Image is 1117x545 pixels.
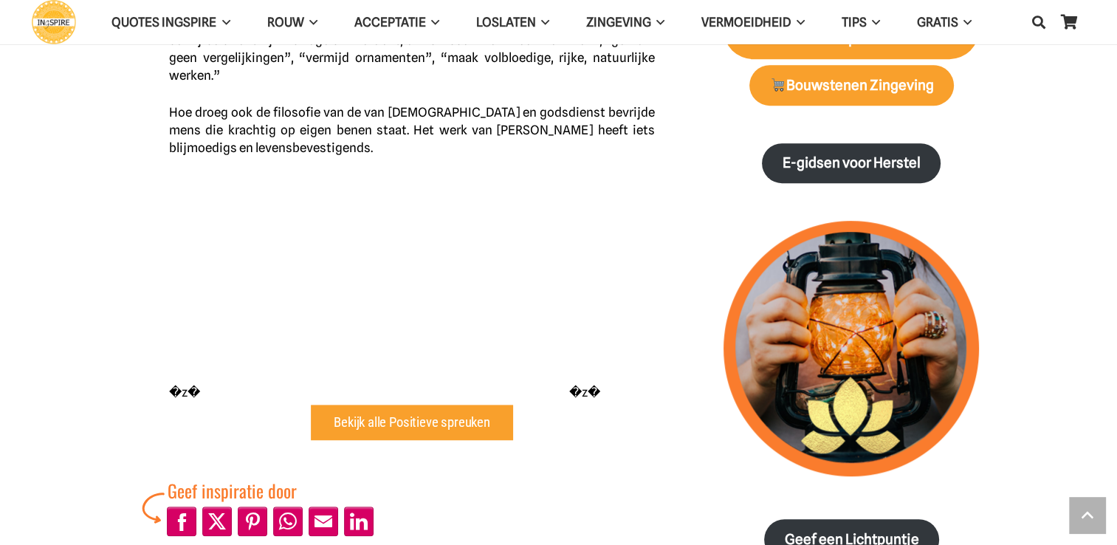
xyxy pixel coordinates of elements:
a: QUOTES INGSPIREQUOTES INGSPIRE Menu [93,4,248,41]
a: ROUWROUW Menu [248,4,335,41]
span: GRATIS [917,15,958,30]
a: VERMOEIDHEIDVERMOEIDHEID Menu [683,4,822,41]
p: Hoe droeg ook de filosofie van de van [DEMOGRAPHIC_DATA] en godsdienst bevrijde mens die krachtig... [169,103,655,157]
span: ROUW Menu [303,4,317,41]
a: TIPSTIPS Menu [822,4,898,41]
strong: E-gidsen voor Herstel [783,154,921,171]
span: GRATIS Menu [958,4,972,41]
img: lichtpuntjes voor in donkere tijden [724,221,979,476]
a: GRATISGRATIS Menu [898,4,990,41]
span: Acceptatie [354,15,426,30]
li: Facebook [164,504,199,539]
strong: [PERSON_NAME] met Acceptatie [776,12,927,47]
a: 🛒Bouwstenen Zingeving [749,65,954,106]
a: Mail to Email This [309,507,338,536]
div: Geef inspiratie door [168,477,377,504]
li: Email This [306,504,341,539]
a: AcceptatieAcceptatie Menu [336,4,458,41]
strong: Bouwstenen Zingeving [770,77,934,94]
a: Share to LinkedIn [344,507,374,536]
li: X (Twitter) [199,504,235,539]
a: Bekijk alle Positieve spreuken [311,405,514,440]
span: Loslaten Menu [536,4,549,41]
a: Zoeken [1024,4,1054,41]
div: �z� �z� [169,175,655,401]
span: QUOTES INGSPIRE Menu [216,4,230,41]
span: TIPS Menu [866,4,879,41]
span: QUOTES INGSPIRE [111,15,216,30]
a: E-gidsen voor Herstel [762,143,941,184]
a: Share to Facebook [167,507,196,536]
span: VERMOEIDHEID Menu [791,4,804,41]
span: VERMOEIDHEID [701,15,791,30]
span: ROUW [267,15,303,30]
span: Zingeving [586,15,651,30]
a: ZingevingZingeving Menu [568,4,683,41]
span: Acceptatie Menu [426,4,439,41]
img: 🛒 [771,78,785,92]
span: TIPS [841,15,866,30]
span: Zingeving Menu [651,4,664,41]
a: Post to X (Twitter) [202,507,232,536]
span: Bekijk alle Positieve spreuken [334,414,489,431]
li: Pinterest [235,504,270,539]
li: LinkedIn [341,504,377,539]
a: Share to WhatsApp [273,507,303,536]
li: WhatsApp [270,504,306,539]
a: LoslatenLoslaten Menu [458,4,568,41]
a: Terug naar top [1069,497,1106,534]
a: Pin to Pinterest [238,507,267,536]
span: Loslaten [476,15,536,30]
